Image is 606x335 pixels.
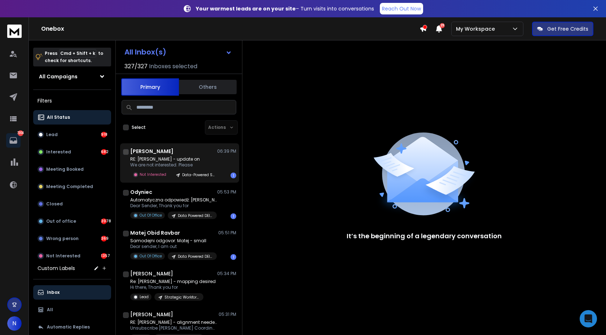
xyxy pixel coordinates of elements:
[33,197,111,211] button: Closed
[101,132,107,138] div: 918
[7,316,22,331] button: N
[130,197,217,203] p: Automatyczna odpowiedź: [PERSON_NAME] - info
[178,254,212,259] p: Data Powered DEI - Keynotive
[46,236,79,242] p: Wrong person
[47,290,60,295] p: Inbox
[182,172,217,178] p: Data-Powered SWP (Learnova - Dedicated Server)
[101,218,107,224] div: 3978
[47,307,53,313] p: All
[130,203,217,209] p: Dear Sender, Thank you for
[196,5,374,12] p: – Turn visits into conversations
[130,188,152,196] h1: Odyniec
[46,201,63,207] p: Closed
[46,149,71,155] p: Interested
[33,145,111,159] button: Interested682
[219,312,236,317] p: 05:31 PM
[130,284,216,290] p: Hi there, Thank you for
[178,213,212,218] p: Data Powered DEI - Keynotive
[217,148,236,154] p: 06:39 PM
[130,156,217,162] p: RE: [PERSON_NAME] - update on
[7,25,22,38] img: logo
[217,271,236,277] p: 05:34 PM
[440,23,445,28] span: 29
[140,172,166,177] p: Not Interested
[130,162,217,168] p: We are not interested. Please
[33,214,111,229] button: Out of office3978
[140,253,162,259] p: Out Of Office
[130,148,174,155] h1: [PERSON_NAME]
[41,25,420,33] h1: Onebox
[130,238,217,244] p: Samodejni odgovor: Matej - small
[124,48,166,56] h1: All Inbox(s)
[46,218,76,224] p: Out of office
[130,229,180,236] h1: Matej Obid Ravbar
[130,325,217,331] p: Unsubscribe [PERSON_NAME] Coordinator,
[179,79,237,95] button: Others
[33,96,111,106] h3: Filters
[456,25,498,32] p: My Workspace
[46,166,84,172] p: Meeting Booked
[46,253,80,259] p: Not Interested
[33,285,111,300] button: Inbox
[230,254,236,260] div: 1
[46,184,93,190] p: Meeting Completed
[119,45,238,59] button: All Inbox(s)
[218,230,236,236] p: 05:51 PM
[47,114,70,120] p: All Status
[130,319,217,325] p: RE: [PERSON_NAME] - alignment needed
[33,249,111,263] button: Not Interested1357
[38,265,75,272] h3: Custom Labels
[101,149,107,155] div: 682
[124,62,148,71] span: 327 / 327
[196,5,296,12] strong: Your warmest leads are on your site
[46,132,58,138] p: Lead
[380,3,423,14] a: Reach Out Now
[130,311,173,318] h1: [PERSON_NAME]
[547,25,588,32] p: Get Free Credits
[580,310,597,327] div: Open Intercom Messenger
[140,213,162,218] p: Out Of Office
[33,231,111,246] button: Wrong person369
[532,22,593,36] button: Get Free Credits
[217,189,236,195] p: 05:53 PM
[33,110,111,125] button: All Status
[33,69,111,84] button: All Campaigns
[230,173,236,178] div: 1
[39,73,78,80] h1: All Campaigns
[33,320,111,334] button: Automatic Replies
[33,162,111,177] button: Meeting Booked
[347,231,502,241] p: It’s the beginning of a legendary conversation
[132,125,146,130] label: Select
[382,5,421,12] p: Reach Out Now
[33,303,111,317] button: All
[130,279,216,284] p: Re: [PERSON_NAME] - mapping desired
[18,130,23,136] p: 7304
[101,253,107,259] div: 1357
[33,179,111,194] button: Meeting Completed
[59,49,96,57] span: Cmd + Shift + k
[164,295,199,300] p: Strategic Workforce Planning - Learnova
[6,133,21,148] a: 7304
[121,78,179,96] button: Primary
[101,236,107,242] div: 369
[149,62,197,71] h3: Inboxes selected
[47,324,90,330] p: Automatic Replies
[130,244,217,249] p: Dear sender, I am out
[45,50,103,64] p: Press to check for shortcuts.
[140,294,149,300] p: Lead
[33,127,111,142] button: Lead918
[130,270,173,277] h1: [PERSON_NAME]
[230,213,236,219] div: 1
